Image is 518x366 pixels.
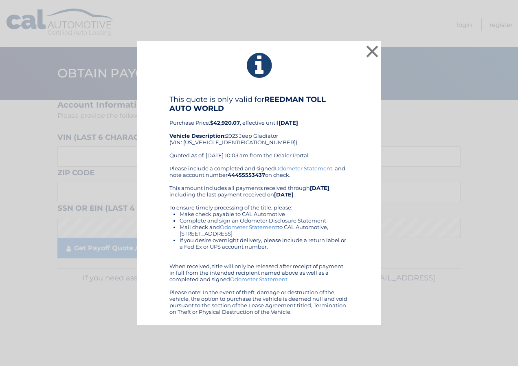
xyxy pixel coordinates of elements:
b: [DATE] [310,185,329,191]
div: Please include a completed and signed , and note account number on check. This amount includes al... [169,165,349,315]
b: $42,920.07 [210,119,240,126]
b: [DATE] [274,191,294,198]
strong: Vehicle Description: [169,132,226,139]
a: Odometer Statement [230,276,288,282]
a: Odometer Statement [275,165,332,172]
button: × [364,43,380,60]
h4: This quote is only valid for [169,95,349,113]
li: Complete and sign an Odometer Disclosure Statement [180,217,349,224]
li: If you desire overnight delivery, please include a return label or a Fed Ex or UPS account number. [180,237,349,250]
b: REEDMAN TOLL AUTO WORLD [169,95,326,113]
a: Odometer Statement [220,224,277,230]
li: Mail check and to CAL Automotive, [STREET_ADDRESS] [180,224,349,237]
b: 44455553437 [228,172,265,178]
div: Purchase Price: , effective until 2023 Jeep Gladiator (VIN: [US_VEHICLE_IDENTIFICATION_NUMBER]) Q... [169,95,349,165]
b: [DATE] [279,119,298,126]
li: Make check payable to CAL Automotive [180,211,349,217]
